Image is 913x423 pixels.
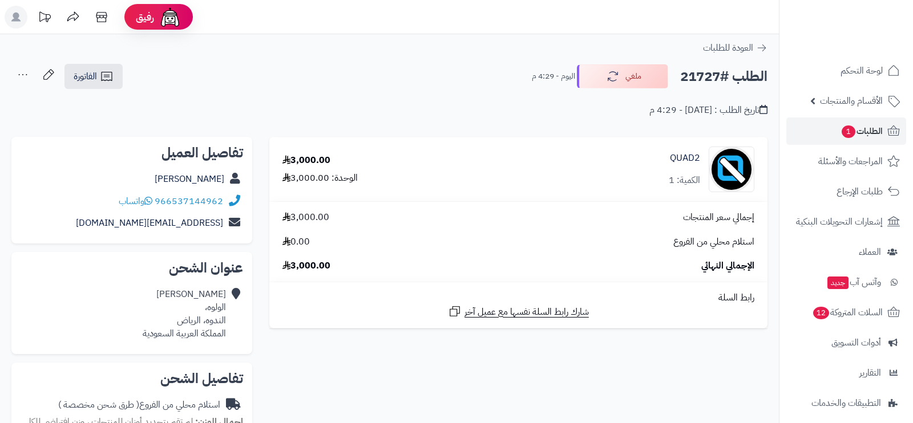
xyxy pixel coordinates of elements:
a: الفاتورة [64,64,123,89]
h2: تفاصيل الشحن [21,372,243,385]
a: واتساب [119,194,152,208]
a: العملاء [786,238,906,266]
span: العودة للطلبات [703,41,753,55]
span: 0.00 [282,235,310,249]
span: الإجمالي النهائي [701,259,754,272]
a: التقارير [786,359,906,387]
img: no_image-90x90.png [709,147,754,192]
span: لوحة التحكم [841,63,883,79]
a: إشعارات التحويلات البنكية [786,208,906,235]
span: التقارير [859,365,881,381]
span: شارك رابط السلة نفسها مع عميل آخر [464,306,589,319]
a: شارك رابط السلة نفسها مع عميل آخر [448,304,589,319]
img: ai-face.png [159,6,181,29]
div: تاريخ الطلب : [DATE] - 4:29 م [649,104,767,117]
div: الوحدة: 3,000.00 [282,172,358,185]
div: [PERSON_NAME] الولوه، الندوه، الرياض المملكة العربية السعودية [143,288,226,340]
span: استلام محلي من الفروع [673,235,754,249]
span: الطلبات [841,123,883,139]
a: الطلبات1 [786,117,906,145]
a: أدوات التسويق [786,329,906,356]
span: رفيق [136,10,154,24]
a: العودة للطلبات [703,41,767,55]
h2: تفاصيل العميل [21,146,243,160]
div: الكمية: 1 [669,174,700,187]
span: 1 [842,125,855,138]
span: أدوات التسويق [831,335,881,351]
h2: الطلب #21727 [680,65,767,88]
span: 12 [813,307,829,319]
span: ( طرق شحن مخصصة ) [58,398,139,412]
div: 3,000.00 [282,154,330,167]
span: السلات المتروكة [812,304,883,320]
a: QUAD2 [670,152,700,165]
a: 966537144962 [155,194,223,208]
span: إجمالي سعر المنتجات [683,211,754,224]
span: المراجعات والأسئلة [818,153,883,169]
span: إشعارات التحويلات البنكية [796,214,883,230]
span: وآتس آب [826,274,881,290]
a: [PERSON_NAME] [155,172,224,186]
a: وآتس آبجديد [786,269,906,296]
div: استلام محلي من الفروع [58,398,220,412]
a: السلات المتروكة12 [786,299,906,326]
small: اليوم - 4:29 م [532,71,575,82]
span: العملاء [859,244,881,260]
span: الأقسام والمنتجات [820,93,883,109]
span: الفاتورة [74,70,97,83]
div: رابط السلة [274,291,763,304]
a: [EMAIL_ADDRESS][DOMAIN_NAME] [76,216,223,230]
span: جديد [827,276,849,289]
a: طلبات الإرجاع [786,178,906,205]
button: ملغي [577,64,668,88]
a: المراجعات والأسئلة [786,148,906,175]
a: تحديثات المنصة [30,6,59,31]
a: التطبيقات والخدمات [786,389,906,417]
h2: عنوان الشحن [21,261,243,275]
span: 3,000.00 [282,259,330,272]
span: 3,000.00 [282,211,329,224]
span: طلبات الإرجاع [837,184,883,200]
span: التطبيقات والخدمات [811,395,881,411]
a: لوحة التحكم [786,57,906,84]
